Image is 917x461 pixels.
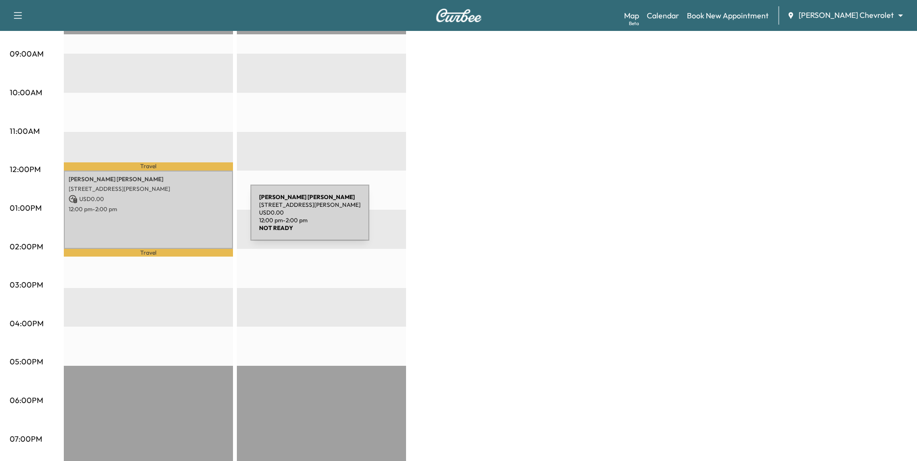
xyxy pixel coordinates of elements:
[10,279,43,290] p: 03:00PM
[799,10,894,21] span: [PERSON_NAME] Chevrolet
[10,317,44,329] p: 04:00PM
[10,125,40,137] p: 11:00AM
[10,356,43,367] p: 05:00PM
[10,202,42,214] p: 01:00PM
[69,205,228,213] p: 12:00 pm - 2:00 pm
[10,86,42,98] p: 10:00AM
[624,10,639,21] a: MapBeta
[64,162,233,171] p: Travel
[647,10,679,21] a: Calendar
[687,10,769,21] a: Book New Appointment
[436,9,482,22] img: Curbee Logo
[69,175,228,183] p: [PERSON_NAME] [PERSON_NAME]
[64,249,233,257] p: Travel
[10,394,43,406] p: 06:00PM
[10,48,44,59] p: 09:00AM
[629,20,639,27] div: Beta
[10,163,41,175] p: 12:00PM
[69,185,228,193] p: [STREET_ADDRESS][PERSON_NAME]
[69,195,228,203] p: USD 0.00
[10,433,42,445] p: 07:00PM
[10,241,43,252] p: 02:00PM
